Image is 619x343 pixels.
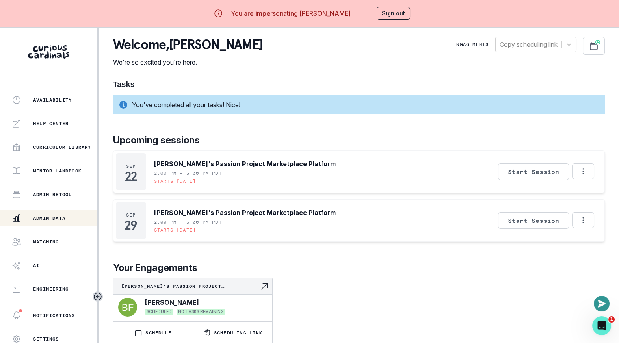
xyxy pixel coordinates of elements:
p: Scheduling Link [214,330,262,336]
p: Starts [DATE] [154,178,196,184]
p: Upcoming sessions [113,133,605,147]
p: Curriculum Library [33,144,91,150]
p: SCHEDULE [145,330,171,336]
button: Schedule Sessions [583,37,605,55]
p: Engagements: [453,41,492,48]
button: Toggle sidebar [93,291,103,302]
p: Your Engagements [113,261,605,275]
a: [PERSON_NAME]'s Passion Project Marketplace PlatformNavigate to engagement page[PERSON_NAME]SCHED... [113,278,272,318]
p: 2:00 PM - 3:00 PM PDT [154,170,222,176]
button: Sign out [377,7,410,20]
span: NO TASKS REMAINING [177,309,225,315]
p: Engineering [33,286,69,292]
p: We're so excited you're here. [113,57,263,67]
p: [PERSON_NAME] [145,298,199,307]
div: Copy scheduling link [500,40,558,49]
p: Welcome , [PERSON_NAME] [113,37,263,53]
p: [PERSON_NAME]'s Passion Project Marketplace Platform [154,159,336,169]
p: Admin Data [33,215,65,221]
p: Admin Retool [33,191,72,198]
p: Help Center [33,121,69,127]
div: You've completed all your tasks! Nice! [113,95,605,114]
span: SCHEDULED [145,309,173,315]
button: Start Session [498,212,569,229]
p: Mentor Handbook [33,168,82,174]
p: 2:00 PM - 3:00 PM PDT [154,219,222,225]
span: 1 [608,316,615,323]
p: Sep [126,212,136,218]
p: You are impersonating [PERSON_NAME] [231,9,351,18]
img: svg [118,298,137,317]
button: Options [572,163,594,179]
img: Curious Cardinals Logo [28,45,69,59]
p: Matching [33,239,59,245]
h1: Tasks [113,80,605,89]
p: Starts [DATE] [154,227,196,233]
p: [PERSON_NAME]'s Passion Project Marketplace Platform [154,208,336,217]
p: Settings [33,336,59,342]
iframe: Intercom live chat [592,316,611,335]
button: Start Session [498,163,569,180]
p: [PERSON_NAME]'s Passion Project Marketplace Platform [121,283,260,289]
svg: Navigate to engagement page [260,282,269,291]
p: Notifications [33,312,75,319]
button: Options [572,212,594,228]
p: Sep [126,163,136,169]
button: Open or close messaging widget [594,296,610,311]
p: Availability [33,97,72,103]
p: 22 [125,172,136,180]
p: AI [33,262,39,269]
p: 29 [125,221,137,229]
